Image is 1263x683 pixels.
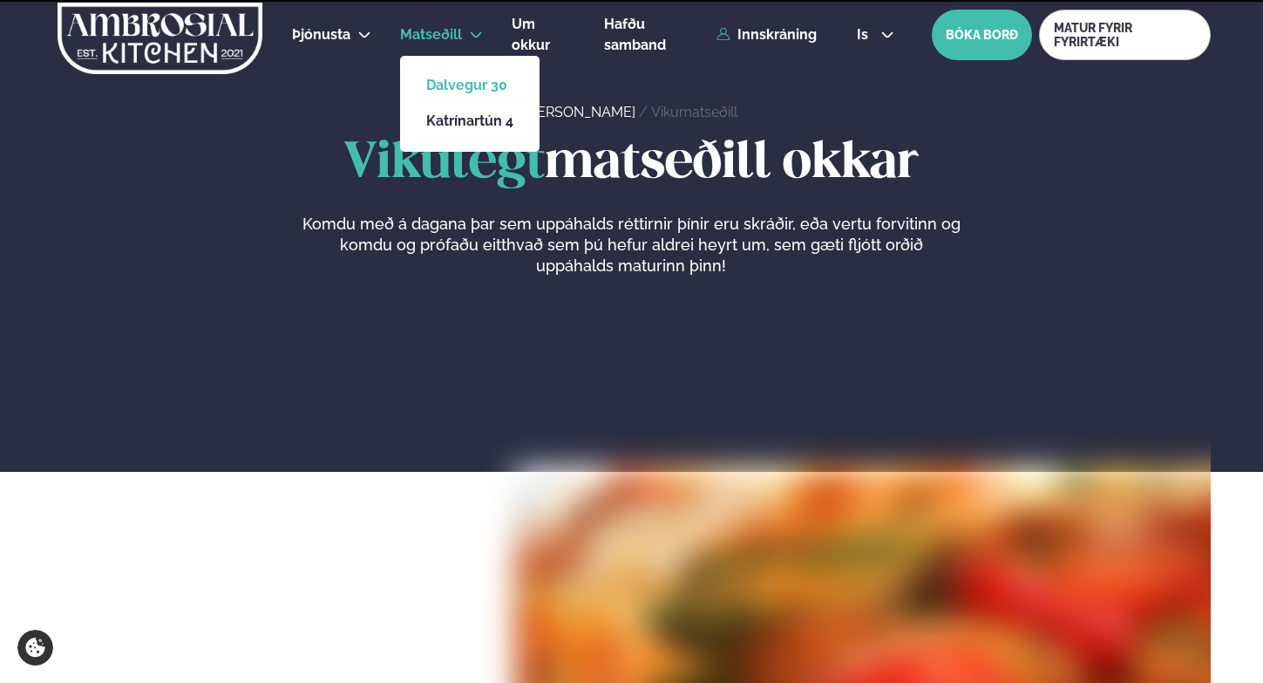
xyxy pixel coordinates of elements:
[857,28,873,42] span: is
[604,16,666,53] span: Hafðu samband
[400,26,462,43] span: Matseðill
[512,16,550,53] span: Um okkur
[843,28,908,42] button: is
[302,214,961,277] p: Komdu með á dagana þar sem uppáhalds réttirnir þínir eru skráðir, eða vertu forvitinn og komdu og...
[604,14,708,56] a: Hafðu samband
[343,140,545,188] span: Vikulegt
[932,10,1032,60] button: BÓKA BORÐ
[651,104,737,120] a: Vikumatseðill
[292,24,350,45] a: Þjónusta
[400,24,462,45] a: Matseðill
[1039,10,1211,60] a: MATUR FYRIR FYRIRTÆKI
[52,136,1211,192] h1: matseðill okkar
[426,79,513,92] a: Dalvegur 30
[56,3,264,74] img: logo
[639,104,651,120] span: /
[512,14,575,56] a: Um okkur
[525,104,635,120] a: [PERSON_NAME]
[17,630,53,666] a: Cookie settings
[292,26,350,43] span: Þjónusta
[426,114,513,128] a: Katrínartún 4
[716,27,817,43] a: Innskráning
